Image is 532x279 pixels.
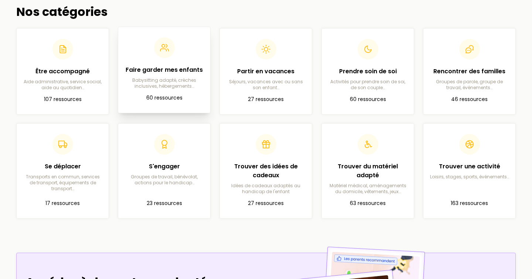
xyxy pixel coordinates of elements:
p: Transports en commun, services de transport, équipements de transport… [23,174,103,192]
p: 27 ressources [226,199,306,208]
p: 107 ressources [23,95,103,104]
a: Trouver des idées de cadeauxIdées de cadeaux adaptés au handicap de l'enfant27 ressources [219,123,312,219]
a: Prendre soin de soiActivités pour prendre soin de soi, de son couple…60 ressources [321,28,414,115]
p: 46 ressources [429,95,509,104]
p: Loisirs, stages, sports, événements… [429,174,509,180]
p: Séjours, vacances avec ou sans son enfant… [226,79,306,91]
h2: Rencontrer des familles [429,67,509,76]
p: 163 ressources [429,199,509,208]
p: 60 ressources [328,95,408,104]
p: Groupes de parole, groupe de travail, événements… [429,79,509,91]
p: 60 ressources [124,94,204,102]
h2: Partir en vacances [226,67,306,76]
p: 17 ressources [23,199,103,208]
a: Se déplacerTransports en commun, services de transport, équipements de transport…17 ressources [16,123,109,219]
p: 27 ressources [226,95,306,104]
h2: S'engager [124,162,204,171]
a: Partir en vacancesSéjours, vacances avec ou sans son enfant…27 ressources [219,28,312,115]
a: S'engagerGroupes de travail, bénévolat, actions pour le handicap…23 ressources [118,123,211,219]
a: Trouver une activitéLoisirs, stages, sports, événements…163 ressources [423,123,516,219]
h2: Trouver des idées de cadeaux [226,162,306,180]
a: Trouver du matériel adaptéMatériel médical, aménagements du domicile, vêtements, jeux…63 ressources [321,123,414,219]
h2: Nos catégories [16,5,516,19]
p: Groupes de travail, bénévolat, actions pour le handicap… [124,174,204,186]
h2: Se déplacer [23,162,103,171]
a: Être accompagnéAide administrative, service social, aide au quotidien…107 ressources [16,28,109,115]
p: Babysitting adapté, crèches inclusives, hébergements… [124,77,204,89]
h2: Trouver du matériel adapté [328,162,408,180]
h2: Prendre soin de soi [328,67,408,76]
p: Aide administrative, service social, aide au quotidien… [23,79,103,91]
a: Faire garder mes enfantsBabysitting adapté, crèches inclusives, hébergements…60 ressources [118,27,211,113]
p: 63 ressources [328,199,408,208]
h2: Être accompagné [23,67,103,76]
h2: Trouver une activité [429,162,509,171]
p: Idées de cadeaux adaptés au handicap de l'enfant [226,183,306,195]
p: 23 ressources [124,199,204,208]
p: Matériel médical, aménagements du domicile, vêtements, jeux… [328,183,408,195]
p: Activités pour prendre soin de soi, de son couple… [328,79,408,91]
a: Rencontrer des famillesGroupes de parole, groupe de travail, événements…46 ressources [423,28,516,115]
h2: Faire garder mes enfants [124,65,204,74]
